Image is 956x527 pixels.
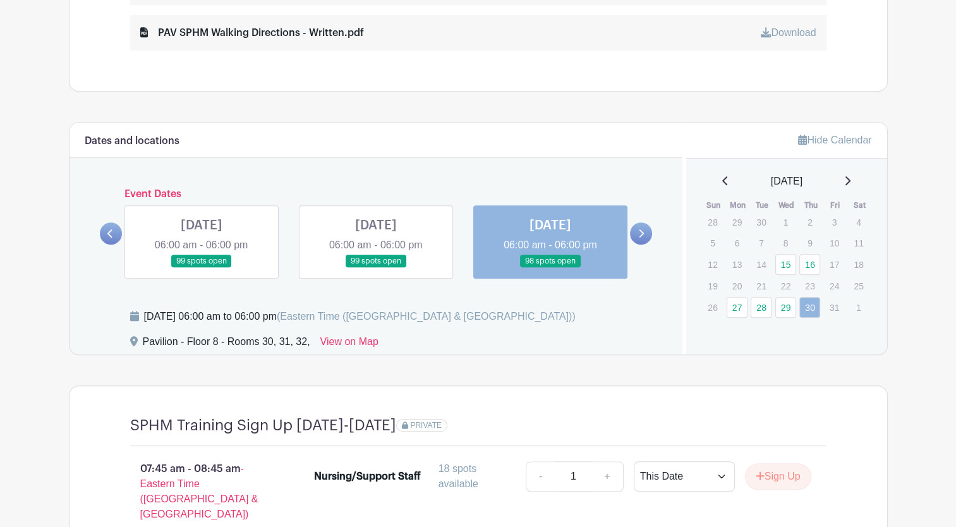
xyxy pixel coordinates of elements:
p: 3 [824,212,845,232]
th: Fri [823,199,848,212]
p: 14 [751,255,771,274]
a: 28 [751,297,771,318]
p: 24 [824,276,845,296]
p: 1 [848,298,869,317]
a: - [526,461,555,492]
p: 21 [751,276,771,296]
p: 28 [702,212,723,232]
a: 27 [727,297,747,318]
span: [DATE] [771,174,802,189]
a: View on Map [320,334,378,354]
a: Hide Calendar [798,135,871,145]
h6: Dates and locations [85,135,179,147]
p: 25 [848,276,869,296]
span: PRIVATE [410,421,442,430]
div: 18 spots available [439,461,516,492]
p: 13 [727,255,747,274]
p: 1 [775,212,796,232]
span: - Eastern Time ([GEOGRAPHIC_DATA] & [GEOGRAPHIC_DATA]) [140,463,258,519]
p: 17 [824,255,845,274]
p: 11 [848,233,869,253]
p: 07:45 am - 08:45 am [110,456,294,527]
th: Sun [701,199,726,212]
th: Thu [799,199,823,212]
h6: Event Dates [122,188,631,200]
th: Wed [775,199,799,212]
a: 29 [775,297,796,318]
p: 8 [775,233,796,253]
a: Download [761,27,816,38]
span: (Eastern Time ([GEOGRAPHIC_DATA] & [GEOGRAPHIC_DATA])) [277,311,576,322]
div: PAV SPHM Walking Directions - Written.pdf [140,25,364,40]
p: 6 [727,233,747,253]
th: Sat [847,199,872,212]
th: Tue [750,199,775,212]
a: + [591,461,623,492]
p: 9 [799,233,820,253]
h4: SPHM Training Sign Up [DATE]-[DATE] [130,416,396,435]
a: 30 [799,297,820,318]
p: 4 [848,212,869,232]
p: 26 [702,298,723,317]
a: 16 [799,254,820,275]
p: 19 [702,276,723,296]
p: 18 [848,255,869,274]
p: 23 [799,276,820,296]
div: Pavilion - Floor 8 - Rooms 30, 31, 32, [143,334,310,354]
button: Sign Up [745,463,811,490]
p: 7 [751,233,771,253]
div: Nursing/Support Staff [314,469,421,484]
p: 5 [702,233,723,253]
p: 29 [727,212,747,232]
p: 22 [775,276,796,296]
p: 12 [702,255,723,274]
p: 20 [727,276,747,296]
p: 2 [799,212,820,232]
div: [DATE] 06:00 am to 06:00 pm [144,309,576,324]
th: Mon [726,199,751,212]
a: 15 [775,254,796,275]
p: 31 [824,298,845,317]
p: 10 [824,233,845,253]
p: 30 [751,212,771,232]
